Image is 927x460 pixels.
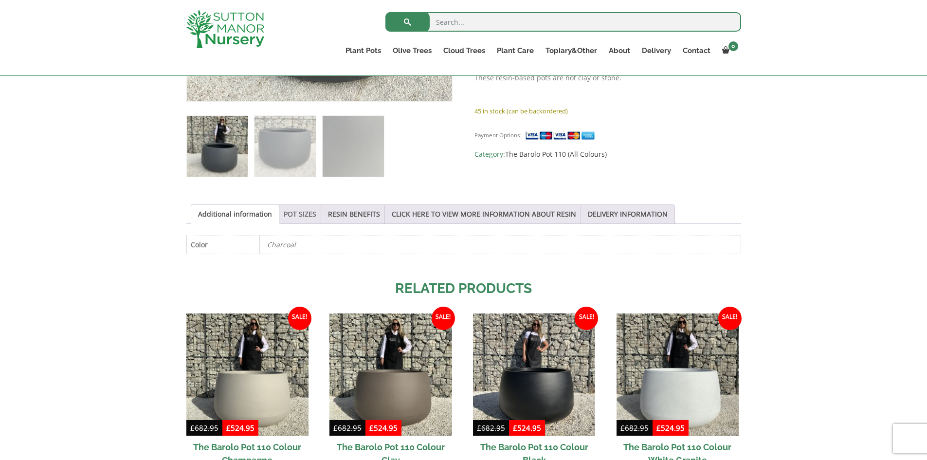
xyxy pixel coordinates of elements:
a: Cloud Trees [437,44,491,57]
img: The Barolo Pot 110 Colour Black [473,313,595,436]
img: logo [186,10,264,48]
small: Payment Options: [474,131,522,139]
span: Sale! [718,307,742,330]
a: Additional information [198,205,272,223]
span: Sale! [575,307,598,330]
p: 45 in stock (can be backordered) [474,105,741,117]
bdi: 682.95 [477,423,505,433]
a: The Barolo Pot 110 (All Colours) [505,149,607,159]
img: payment supported [525,130,598,141]
bdi: 524.95 [513,423,541,433]
span: £ [369,423,374,433]
span: Sale! [288,307,311,330]
span: Category: [474,148,741,160]
h2: Related products [186,278,741,299]
a: Delivery [636,44,677,57]
table: Product Details [186,235,741,254]
p: These resin-based pots are not clay or stone. [474,72,741,84]
p: Charcoal [267,236,733,254]
a: Olive Trees [387,44,437,57]
img: The Barolo Pot 110 Colour Champagne [186,313,309,436]
th: Color [186,235,259,254]
a: RESIN BENEFITS [328,205,380,223]
bdi: 682.95 [190,423,218,433]
a: Topiary&Other [540,44,603,57]
img: The Barolo Pot 110 Colour Clay [329,313,452,436]
span: £ [513,423,517,433]
bdi: 524.95 [656,423,685,433]
a: Plant Pots [340,44,387,57]
bdi: 524.95 [369,423,398,433]
img: The Barolo Pot 110 Colour Charcoal [187,116,248,177]
span: £ [656,423,661,433]
a: Contact [677,44,716,57]
a: CLICK HERE TO VIEW MORE INFORMATION ABOUT RESIN [392,205,576,223]
span: £ [190,423,195,433]
input: Search... [385,12,741,32]
bdi: 524.95 [226,423,254,433]
span: Sale! [432,307,455,330]
a: POT SIZES [284,205,316,223]
bdi: 682.95 [333,423,362,433]
img: The Barolo Pot 110 Colour White Granite [617,313,739,436]
a: DELIVERY INFORMATION [588,205,668,223]
span: 0 [728,41,738,51]
span: £ [333,423,338,433]
span: £ [477,423,481,433]
span: £ [226,423,231,433]
img: The Barolo Pot 110 Colour Charcoal - Image 3 [323,116,383,177]
span: £ [620,423,625,433]
bdi: 682.95 [620,423,649,433]
a: 0 [716,44,741,57]
a: About [603,44,636,57]
img: The Barolo Pot 110 Colour Charcoal - Image 2 [254,116,315,177]
a: Plant Care [491,44,540,57]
